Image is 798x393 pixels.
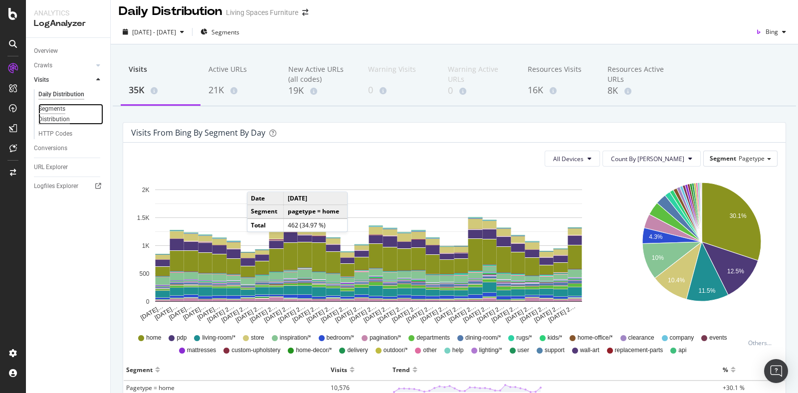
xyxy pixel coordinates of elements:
span: kids/* [548,334,562,342]
span: pdp [177,334,187,342]
span: Segment [710,154,736,163]
text: 0 [146,298,150,305]
span: user [518,346,529,355]
span: help [452,346,464,355]
span: store [251,334,264,342]
span: other [423,346,436,355]
span: +30.1 % [723,384,745,392]
td: 462 (34.97 %) [284,218,347,231]
a: HTTP Codes [38,129,103,139]
div: Crawls [34,60,52,71]
span: outdoor/* [384,346,408,355]
div: Resources Visits [528,64,592,83]
span: api [678,346,686,355]
button: [DATE] - [DATE] [119,24,188,40]
span: delivery [347,346,368,355]
span: Pagetype [739,154,765,163]
a: URL Explorer [34,162,103,173]
span: mattresses [187,346,216,355]
text: 1K [142,242,150,249]
span: pagination/* [370,334,401,342]
button: Count By [PERSON_NAME] [602,151,701,167]
div: Active URLs [208,64,272,83]
text: 10.4% [668,277,685,284]
span: home-office/* [578,334,612,342]
div: 21K [208,84,272,97]
div: Resources Active URLs [607,64,671,84]
a: Crawls [34,60,93,71]
div: Visits from bing by Segment by Day [131,128,265,138]
div: Logfiles Explorer [34,181,78,192]
a: Logfiles Explorer [34,181,103,192]
button: All Devices [545,151,600,167]
div: Warning Active URLs [448,64,512,84]
a: Segments Distribution [38,104,103,125]
text: 30.1% [729,212,746,219]
div: 16K [528,84,592,97]
div: 0 [448,84,512,97]
span: Count By Day [611,155,684,163]
div: Trend [393,362,410,378]
text: 1.5K [137,214,150,221]
text: 2K [142,187,150,194]
div: Conversions [34,143,67,154]
span: departments [416,334,450,342]
span: dining-room/* [465,334,501,342]
svg: A chart. [627,175,776,324]
div: Warning Visits [368,64,432,83]
div: Others... [748,339,776,347]
a: Overview [34,46,103,56]
text: 11.5% [698,287,715,294]
div: Daily Distribution [119,3,222,20]
a: Daily Distribution [38,89,103,100]
svg: A chart. [131,175,605,324]
text: 10% [651,254,663,261]
div: Living Spaces Furniture [226,7,298,17]
span: wall-art [580,346,599,355]
span: company [670,334,694,342]
td: Date [247,192,284,205]
div: Visits [34,75,49,85]
td: Total [247,218,284,231]
span: custom-upholstery [231,346,280,355]
div: arrow-right-arrow-left [302,9,308,16]
span: 10,576 [331,384,350,392]
div: 8K [607,84,671,97]
div: Visits [129,64,193,83]
span: events [709,334,727,342]
span: All Devices [553,155,584,163]
span: home [146,334,161,342]
a: Conversions [34,143,103,154]
div: Segments Distribution [38,104,94,125]
span: support [545,346,565,355]
div: Visits [331,362,347,378]
button: Bing [752,24,790,40]
td: [DATE] [284,192,347,205]
span: clearance [628,334,654,342]
span: living-room/* [202,334,235,342]
div: LogAnalyzer [34,18,102,29]
span: Bing [766,27,778,36]
div: 35K [129,84,193,97]
span: rugs/* [516,334,532,342]
div: New Active URLs (all codes) [288,64,352,84]
div: % [723,362,728,378]
span: bedroom/* [327,334,354,342]
div: Analytics [34,8,102,18]
span: [DATE] - [DATE] [132,28,176,36]
div: Overview [34,46,58,56]
div: Open Intercom Messenger [764,359,788,383]
span: lighting/* [479,346,502,355]
span: home-decor/* [296,346,332,355]
button: Segments [197,24,243,40]
span: inspiration/* [280,334,311,342]
span: Segments [211,28,239,36]
div: 19K [288,84,352,97]
td: Segment [247,205,284,218]
div: Segment [126,362,153,378]
div: URL Explorer [34,162,68,173]
text: 500 [139,270,149,277]
div: 0 [368,84,432,97]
